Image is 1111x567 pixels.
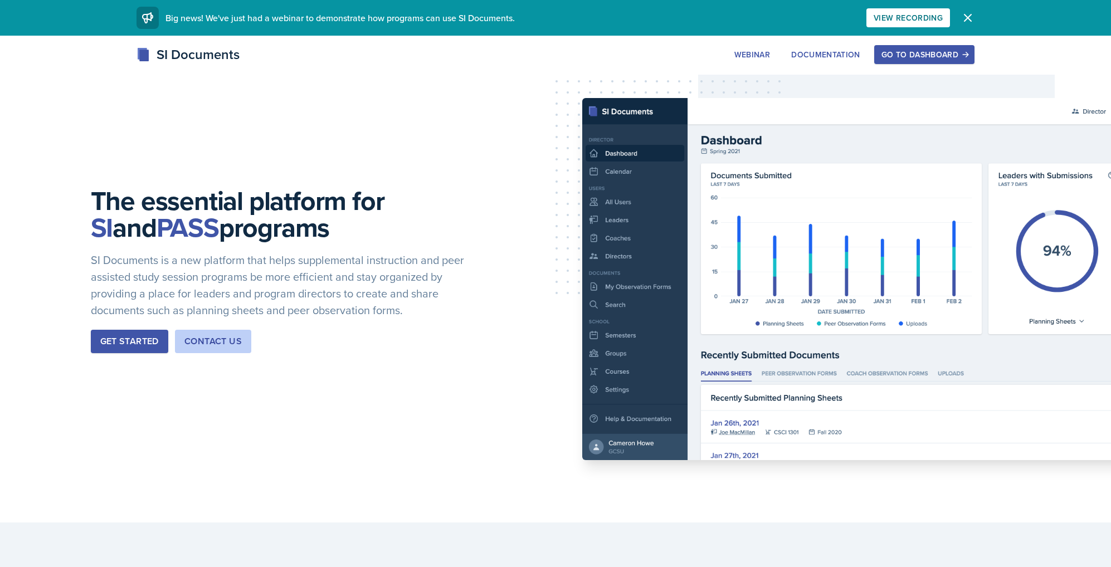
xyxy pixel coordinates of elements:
[137,45,240,65] div: SI Documents
[784,45,868,64] button: Documentation
[881,50,967,59] div: Go to Dashboard
[874,13,943,22] div: View Recording
[100,335,159,348] div: Get Started
[91,330,168,353] button: Get Started
[791,50,860,59] div: Documentation
[866,8,950,27] button: View Recording
[734,50,770,59] div: Webinar
[165,12,515,24] span: Big news! We've just had a webinar to demonstrate how programs can use SI Documents.
[175,330,251,353] button: Contact Us
[727,45,777,64] button: Webinar
[184,335,242,348] div: Contact Us
[874,45,974,64] button: Go to Dashboard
